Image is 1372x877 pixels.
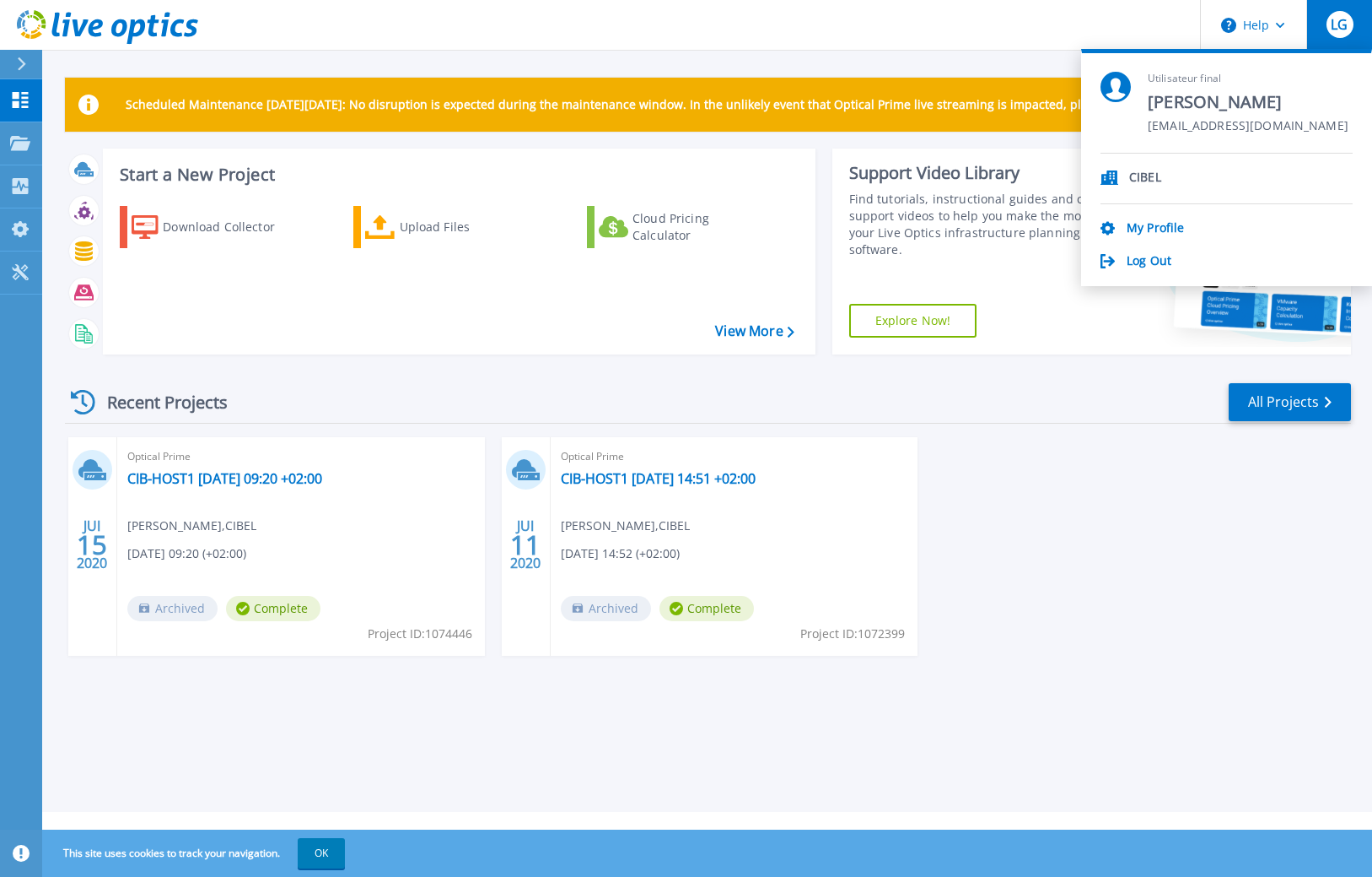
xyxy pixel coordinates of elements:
[127,544,246,563] span: [DATE] 09:20 (+02:00)
[849,304,977,338] a: Explore Now!
[587,206,775,248] a: Cloud Pricing Calculator
[368,625,472,643] span: Project ID: 1074446
[800,625,905,643] span: Project ID: 1072399
[120,165,794,184] h3: Start a New Project
[1129,171,1161,187] p: CIBEL
[46,838,345,869] span: This site uses cookies to track your navigation.
[163,210,298,244] div: Download Collector
[127,470,322,487] a: CIB-HOST1 [DATE] 09:20 +02:00
[127,447,475,466] span: Optical Prime
[226,596,320,621] span: Complete
[1331,18,1348,31] span: LG
[76,514,108,576] div: JUI 2020
[659,596,754,621] span: Complete
[715,323,794,339] a: View More
[561,517,690,535] span: [PERSON_NAME] , CIBEL
[1148,91,1348,114] span: [PERSON_NAME]
[120,206,308,248] a: Download Collector
[561,470,756,487] a: CIB-HOST1 [DATE] 14:51 +02:00
[127,596,218,621] span: Archived
[126,98,1272,111] p: Scheduled Maintenance [DATE][DATE]: No disruption is expected during the maintenance window. In t...
[849,162,1111,184] div: Support Video Library
[1148,72,1348,86] span: Utilisateur final
[1229,383,1351,421] a: All Projects
[1127,254,1171,270] a: Log Out
[127,517,256,535] span: [PERSON_NAME] , CIBEL
[400,210,535,244] div: Upload Files
[632,210,767,244] div: Cloud Pricing Calculator
[353,206,541,248] a: Upload Files
[849,191,1111,258] div: Find tutorials, instructional guides and other support videos to help you make the most of your L...
[77,538,107,552] span: 15
[1148,119,1348,135] span: [EMAIL_ADDRESS][DOMAIN_NAME]
[561,544,680,563] span: [DATE] 14:52 (+02:00)
[561,447,908,466] span: Optical Prime
[561,596,651,621] span: Archived
[298,838,345,869] button: OK
[509,514,541,576] div: JUI 2020
[65,382,250,423] div: Recent Projects
[510,538,541,552] span: 11
[1127,221,1184,237] a: My Profile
